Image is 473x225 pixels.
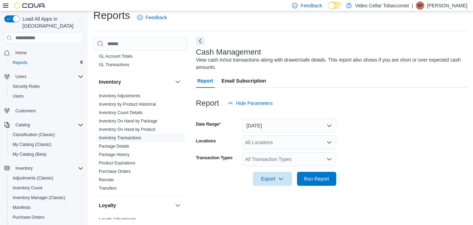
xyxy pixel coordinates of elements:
button: Inventory [174,78,182,86]
span: Reports [10,58,83,67]
p: Video Cellar Tobacconist [355,1,409,10]
span: Security Roles [13,84,40,89]
img: Cova [14,2,46,9]
a: Transfers [99,186,116,191]
span: Hide Parameters [236,100,273,107]
button: Reports [7,58,86,68]
span: SP [417,1,423,10]
a: GL Transactions [99,62,129,67]
a: Inventory by Product Historical [99,102,156,107]
button: Classification (Classic) [7,130,86,140]
button: Run Report [297,172,336,186]
div: View cash in/out transactions along with drawer/safe details. This report also shows if you are s... [196,56,464,71]
button: Open list of options [326,156,332,162]
span: Inventory Adjustments [99,93,140,99]
button: Security Roles [7,82,86,91]
a: My Catalog (Classic) [10,140,54,149]
span: Inventory Count Details [99,110,143,115]
span: Adjustments (Classic) [10,174,83,182]
button: Inventory Count [7,183,86,193]
a: My Catalog (Beta) [10,150,49,159]
span: Inventory On Hand by Product [99,127,155,132]
button: [DATE] [242,119,336,133]
span: Inventory Manager (Classic) [10,194,83,202]
button: Manifests [7,203,86,212]
label: Date Range [196,121,221,127]
button: Home [1,48,86,58]
button: Catalog [13,121,33,129]
span: Security Roles [10,82,83,91]
span: Email Subscription [222,74,266,88]
span: Catalog [13,121,83,129]
span: My Catalog (Classic) [10,140,83,149]
a: Inventory Transactions [99,135,141,140]
button: Users [13,72,29,81]
a: Security Roles [10,82,42,91]
a: Package Details [99,144,129,149]
span: Manifests [13,205,31,210]
button: Customers [1,105,86,115]
a: Customers [13,107,39,115]
a: Inventory Count Details [99,110,143,115]
button: Users [7,91,86,101]
span: Package History [99,152,129,157]
span: Load All Apps in [GEOGRAPHIC_DATA] [20,15,83,29]
span: GL Transactions [99,62,129,68]
a: Home [13,49,29,57]
span: Home [15,50,27,56]
span: Inventory Count [13,185,42,191]
span: Feedback [146,14,167,21]
a: Classification (Classic) [10,131,58,139]
h3: Loyalty [99,202,116,209]
p: | [412,1,413,10]
div: Seng Phetanoumorn [416,1,424,10]
span: Inventory Count [10,184,83,192]
a: Inventory Adjustments [99,93,140,98]
a: Reorder [99,177,114,182]
a: Purchase Orders [99,169,131,174]
button: Purchase Orders [7,212,86,222]
span: Purchase Orders [10,213,83,222]
h1: Reports [93,8,130,22]
span: Adjustments (Classic) [13,175,53,181]
span: Manifests [10,203,83,212]
h3: Report [196,99,219,107]
a: Reports [10,58,30,67]
a: Loyalty Adjustments [99,217,136,222]
span: Classification (Classic) [10,131,83,139]
span: Customers [13,106,83,115]
span: Catalog [15,122,30,128]
span: Customers [15,108,36,114]
span: Inventory Transactions [99,135,141,141]
button: Open list of options [326,140,332,145]
a: GL Account Totals [99,54,133,59]
span: Reorder [99,177,114,183]
button: Inventory [99,78,172,85]
div: Finance [93,52,188,72]
h3: Inventory [99,78,121,85]
button: Inventory Manager (Classic) [7,193,86,203]
span: Users [10,92,83,100]
button: Export [253,172,292,186]
span: Users [13,72,83,81]
h3: Cash Management [196,48,261,56]
button: My Catalog (Classic) [7,140,86,149]
p: [PERSON_NAME] [427,1,467,10]
span: Inventory [13,164,83,173]
span: Reports [13,60,27,65]
span: Product Expirations [99,160,135,166]
a: Inventory Manager (Classic) [10,194,68,202]
a: Feedback [134,10,170,24]
button: My Catalog (Beta) [7,149,86,159]
span: Inventory Manager (Classic) [13,195,65,201]
span: Feedback [300,2,322,9]
span: Report [197,74,213,88]
span: Users [13,93,23,99]
span: Run Report [304,175,329,182]
button: Loyalty [99,202,172,209]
